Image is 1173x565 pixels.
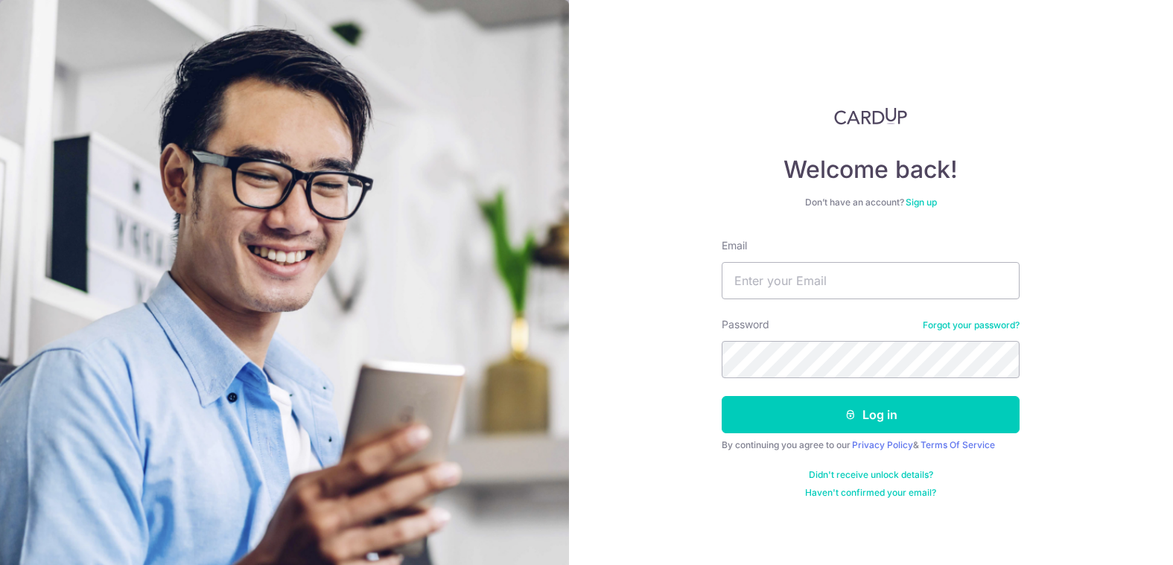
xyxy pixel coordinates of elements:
[722,238,747,253] label: Email
[722,317,769,332] label: Password
[722,396,1020,433] button: Log in
[722,155,1020,185] h4: Welcome back!
[906,197,937,208] a: Sign up
[809,469,933,481] a: Didn't receive unlock details?
[921,439,995,450] a: Terms Of Service
[805,487,936,499] a: Haven't confirmed your email?
[722,439,1020,451] div: By continuing you agree to our &
[722,197,1020,208] div: Don’t have an account?
[852,439,913,450] a: Privacy Policy
[834,107,907,125] img: CardUp Logo
[923,319,1020,331] a: Forgot your password?
[722,262,1020,299] input: Enter your Email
